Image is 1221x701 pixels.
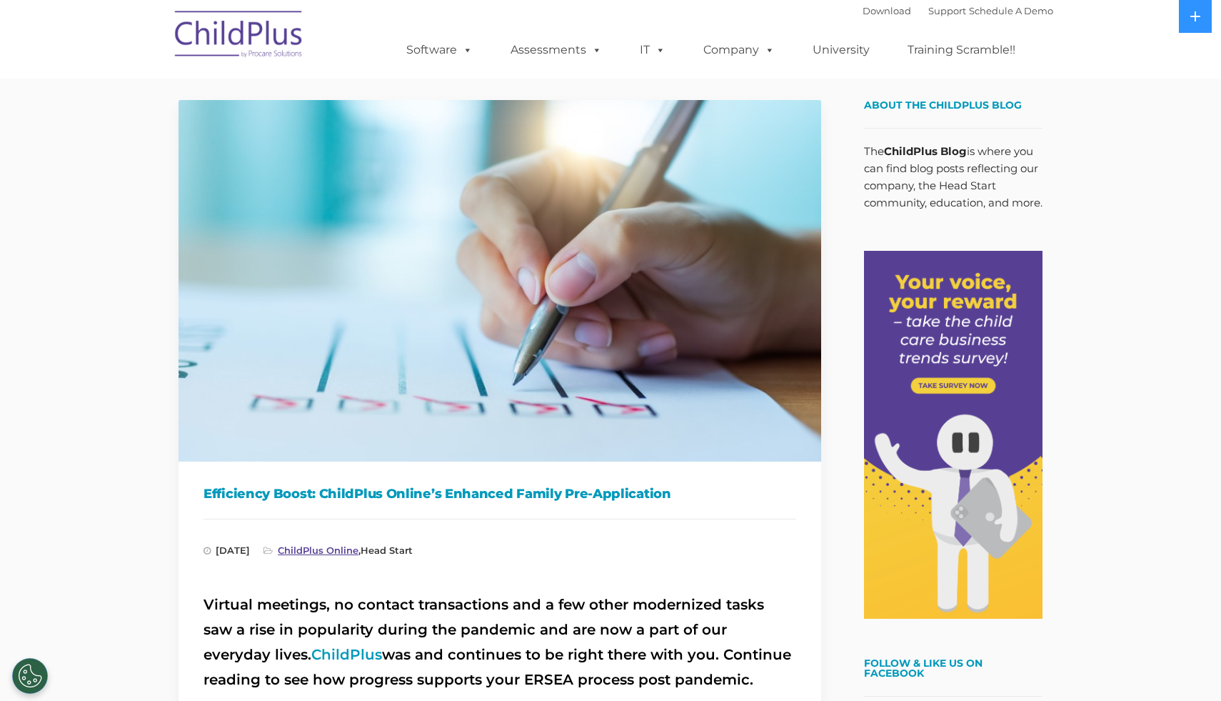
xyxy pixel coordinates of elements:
a: Download [863,5,911,16]
a: ChildPlus Online [278,545,358,556]
a: Support [928,5,966,16]
a: Company [689,36,789,64]
a: Schedule A Demo [969,5,1053,16]
font: | [863,5,1053,16]
a: IT [625,36,680,64]
iframe: Chat Widget [1150,632,1221,701]
span: [DATE] [203,545,250,556]
img: ChildPlus by Procare Solutions [168,1,311,72]
a: Training Scramble!! [893,36,1030,64]
h2: Virtual meetings, no contact transactions and a few other modernized tasks saw a rise in populari... [203,592,796,692]
a: Software [392,36,487,64]
a: ChildPlus [311,646,382,663]
a: Assessments [496,36,616,64]
strong: ChildPlus Blog [884,144,967,158]
a: Head Start [361,545,413,556]
a: Follow & Like Us on Facebook [864,657,983,680]
a: University [798,36,884,64]
img: Efficiency Boost: ChildPlus Online's Enhanced Family Pre-Application Process - Streamlining Appli... [179,100,821,462]
span: , [263,545,413,556]
button: Cookies Settings [12,658,48,694]
h1: Efficiency Boost: ChildPlus Online’s Enhanced Family Pre-Application [203,483,796,504]
span: About the ChildPlus Blog [864,99,1022,111]
p: The is where you can find blog posts reflecting our company, the Head Start community, education,... [864,143,1042,212]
